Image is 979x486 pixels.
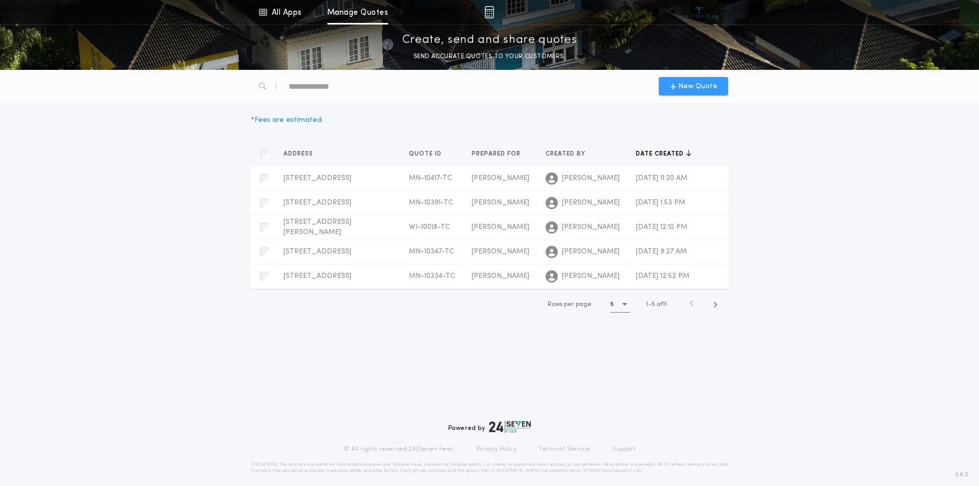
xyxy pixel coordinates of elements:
[548,301,593,308] span: Rows per page:
[680,7,718,17] img: vs-icon
[409,199,453,207] span: MN-10391-TC
[284,199,351,207] span: [STREET_ADDRESS]
[610,296,630,313] button: 5
[489,421,531,433] img: logo
[657,300,667,309] span: of 11
[472,248,529,255] span: [PERSON_NAME]
[562,173,620,184] span: [PERSON_NAME]
[636,248,687,255] span: [DATE] 9:27 AM
[646,301,648,308] span: 1
[472,223,529,231] span: [PERSON_NAME]
[636,174,687,182] span: [DATE] 11:20 AM
[476,445,517,453] a: Privacy Policy
[472,199,529,207] span: [PERSON_NAME]
[409,150,444,158] span: Quote ID
[484,6,494,18] img: img
[955,470,969,479] span: 3.8.0
[610,299,614,310] h1: 5
[402,32,577,48] p: Create, send and share quotes
[562,222,620,233] span: [PERSON_NAME]
[284,272,351,280] span: [STREET_ADDRESS]
[409,248,454,255] span: MN-10347-TC
[636,199,685,207] span: [DATE] 1:53 PM
[409,272,455,280] span: MN-10334-TC
[472,150,523,158] span: Prepared for
[562,247,620,257] span: [PERSON_NAME]
[414,52,565,62] p: SEND ACCURATE QUOTES TO YOUR CUSTOMERS.
[409,223,450,231] span: WI-10018-TC
[491,469,541,473] a: [URL][DOMAIN_NAME]
[562,271,620,282] span: [PERSON_NAME]
[409,149,449,159] button: Quote ID
[678,81,717,92] span: New Quote
[284,149,321,159] button: Address
[472,272,529,280] span: [PERSON_NAME]
[539,445,590,453] a: Terms of Service
[659,77,728,95] button: New Quote
[344,445,454,453] p: © All rights reserved. 24|Seven Fees
[636,150,686,158] span: Date created
[284,174,351,182] span: [STREET_ADDRESS]
[652,301,655,308] span: 5
[636,149,691,159] button: Date created
[284,218,351,236] span: [STREET_ADDRESS][PERSON_NAME]
[284,248,351,255] span: [STREET_ADDRESS]
[546,149,593,159] button: Created by
[612,445,635,453] a: Support
[546,150,587,158] span: Created by
[409,174,452,182] span: MN-10417-TC
[251,462,728,474] p: DISCLAIMER: This estimate is provided for informational purposes only. 24|Seven Fees, a product o...
[284,150,315,158] span: Address
[448,421,531,433] div: Powered by
[636,223,687,231] span: [DATE] 12:10 PM
[251,115,323,125] div: * Fees are estimated.
[472,174,529,182] span: [PERSON_NAME]
[636,272,689,280] span: [DATE] 12:52 PM
[562,198,620,208] span: [PERSON_NAME]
